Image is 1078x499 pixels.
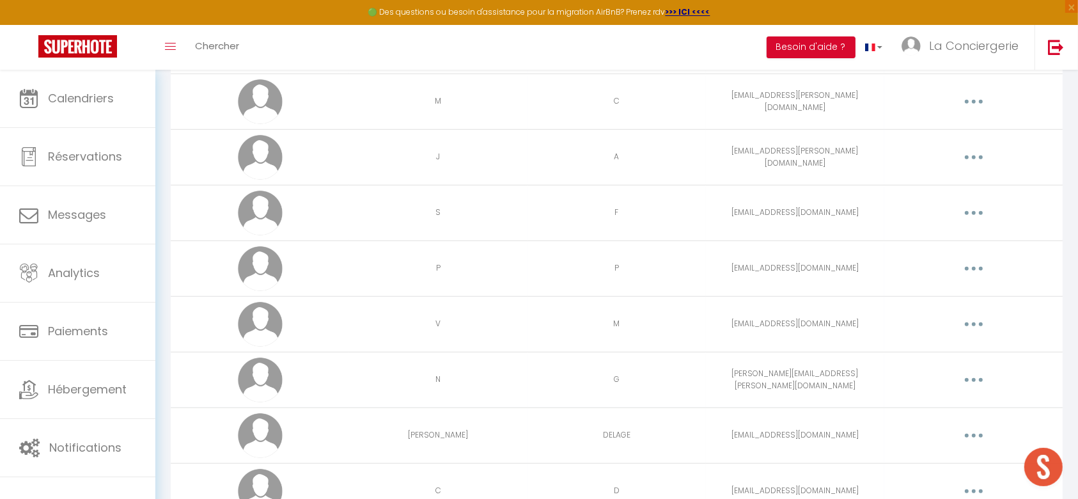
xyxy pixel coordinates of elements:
img: logout [1048,39,1064,55]
td: V [349,296,527,352]
td: N [349,352,527,408]
td: A [527,129,706,185]
td: F [527,185,706,241]
td: M [527,296,706,352]
td: DELAGE [527,408,706,463]
img: avatar.png [238,246,283,291]
a: Chercher [185,25,249,70]
img: avatar.png [238,135,283,180]
td: [EMAIL_ADDRESS][DOMAIN_NAME] [706,296,884,352]
a: >>> ICI <<<< [666,6,710,17]
span: Notifications [49,440,121,455]
img: avatar.png [238,358,283,402]
span: Réservations [48,148,122,164]
td: [PERSON_NAME][EMAIL_ADDRESS][PERSON_NAME][DOMAIN_NAME] [706,352,884,408]
span: Hébergement [48,381,127,397]
td: S [349,185,527,241]
div: Ouvrir le chat [1024,448,1063,486]
td: [EMAIL_ADDRESS][PERSON_NAME][DOMAIN_NAME] [706,129,884,185]
span: Analytics [48,265,100,281]
img: avatar.png [238,191,283,235]
a: ... La Conciergerie [892,25,1035,70]
span: Paiements [48,323,108,339]
td: [EMAIL_ADDRESS][DOMAIN_NAME] [706,185,884,241]
img: avatar.png [238,302,283,347]
button: Besoin d'aide ? [767,36,855,58]
td: [EMAIL_ADDRESS][PERSON_NAME][DOMAIN_NAME] [706,74,884,129]
span: Chercher [195,39,239,52]
td: [EMAIL_ADDRESS][DOMAIN_NAME] [706,408,884,463]
td: J [349,129,527,185]
span: Calendriers [48,90,114,106]
img: avatar.png [238,413,283,458]
td: [EMAIL_ADDRESS][DOMAIN_NAME] [706,241,884,296]
span: La Conciergerie [929,38,1019,54]
span: Messages [48,207,106,223]
img: Super Booking [38,35,117,58]
td: G [527,352,706,408]
img: avatar.png [238,79,283,124]
td: C [527,74,706,129]
td: M [349,74,527,129]
td: P [527,241,706,296]
td: [PERSON_NAME] [349,408,527,463]
td: P [349,241,527,296]
img: ... [902,36,921,56]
